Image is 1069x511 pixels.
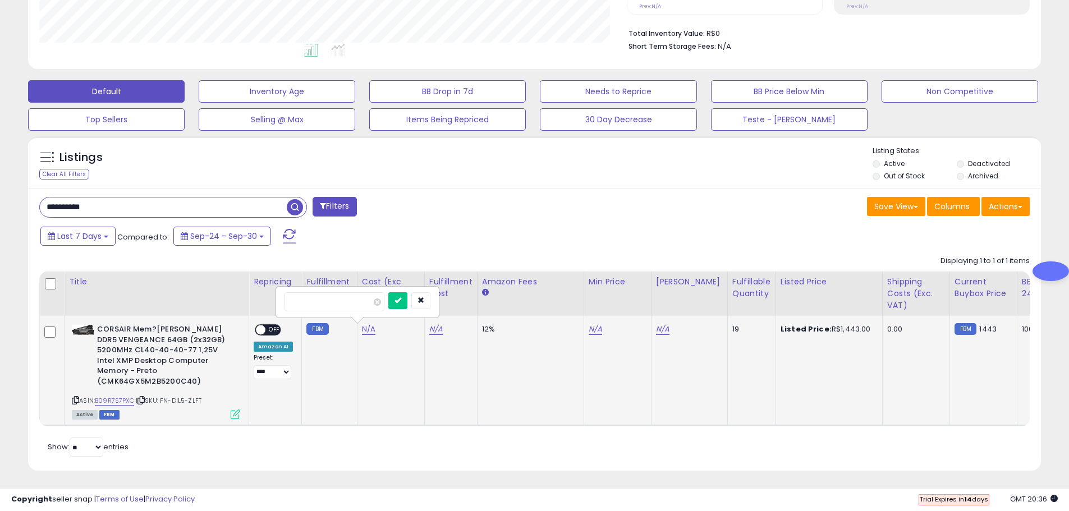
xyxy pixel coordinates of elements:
button: Selling @ Max [199,108,355,131]
button: Actions [981,197,1030,216]
button: Needs to Reprice [540,80,696,103]
span: Compared to: [117,232,169,242]
a: N/A [656,324,669,335]
img: 41-+4c9DM3L._SL40_.jpg [72,325,94,335]
button: BB Price Below Min [711,80,868,103]
div: 12% [482,324,575,334]
small: FBM [955,323,976,335]
button: BB Drop in 7d [369,80,526,103]
div: [PERSON_NAME] [656,276,723,288]
button: Default [28,80,185,103]
small: Prev: N/A [846,3,868,10]
span: All listings currently available for purchase on Amazon [72,410,98,420]
div: Displaying 1 to 1 of 1 items [940,256,1030,266]
span: FBM [99,410,120,420]
b: Total Inventory Value: [628,29,705,38]
li: R$0 [628,26,1021,39]
a: Privacy Policy [145,494,195,504]
div: Title [69,276,244,288]
small: FBM [306,323,328,335]
a: Terms of Use [96,494,144,504]
h5: Listings [59,150,103,165]
div: ASIN: [72,324,240,418]
b: CORSAIR Mem?[PERSON_NAME] DDR5 VENGEANCE 64GB (2x32GB) 5200MHz CL40-40-40-77 1,25V Intel XMP Desk... [97,324,233,389]
div: Repricing [254,276,297,288]
button: Items Being Repriced [369,108,526,131]
button: Columns [927,197,980,216]
span: Sep-24 - Sep-30 [190,231,257,242]
div: Fulfillment Cost [429,276,472,300]
span: Columns [934,201,970,212]
button: Inventory Age [199,80,355,103]
div: Cost (Exc. VAT) [362,276,420,300]
small: Amazon Fees. [482,288,489,298]
span: Last 7 Days [57,231,102,242]
div: R$1,443.00 [781,324,874,334]
label: Out of Stock [884,171,925,181]
div: 0.00 [887,324,941,334]
div: Amazon AI [254,342,293,352]
button: Sep-24 - Sep-30 [173,227,271,246]
button: Non Competitive [882,80,1038,103]
button: Filters [313,197,356,217]
button: Teste - [PERSON_NAME] [711,108,868,131]
a: N/A [589,324,602,335]
span: Trial Expires in days [920,495,988,504]
div: Current Buybox Price [955,276,1012,300]
button: Top Sellers [28,108,185,131]
a: N/A [362,324,375,335]
label: Deactivated [968,159,1010,168]
div: 100% [1022,324,1059,334]
div: Min Price [589,276,646,288]
div: Clear All Filters [39,169,89,179]
label: Active [884,159,905,168]
div: Listed Price [781,276,878,288]
div: BB Share 24h. [1022,276,1063,300]
button: Save View [867,197,925,216]
div: Shipping Costs (Exc. VAT) [887,276,945,311]
small: Prev: N/A [639,3,661,10]
span: | SKU: FN-DIL5-ZLFT [136,396,201,405]
strong: Copyright [11,494,52,504]
a: N/A [429,324,443,335]
div: Amazon Fees [482,276,579,288]
div: Preset: [254,354,293,379]
b: Listed Price: [781,324,832,334]
div: Fulfillable Quantity [732,276,771,300]
b: Short Term Storage Fees: [628,42,716,51]
div: 19 [732,324,767,334]
a: B09R7S7PXC [95,396,134,406]
div: seller snap | | [11,494,195,505]
div: Fulfillment [306,276,352,288]
button: 30 Day Decrease [540,108,696,131]
span: N/A [718,41,731,52]
label: Archived [968,171,998,181]
b: 14 [964,495,972,504]
button: Last 7 Days [40,227,116,246]
span: 2025-10-8 20:36 GMT [1010,494,1058,504]
p: Listing States: [873,146,1041,156]
span: Show: entries [48,441,129,452]
span: 1443 [979,324,997,334]
span: OFF [265,325,283,335]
